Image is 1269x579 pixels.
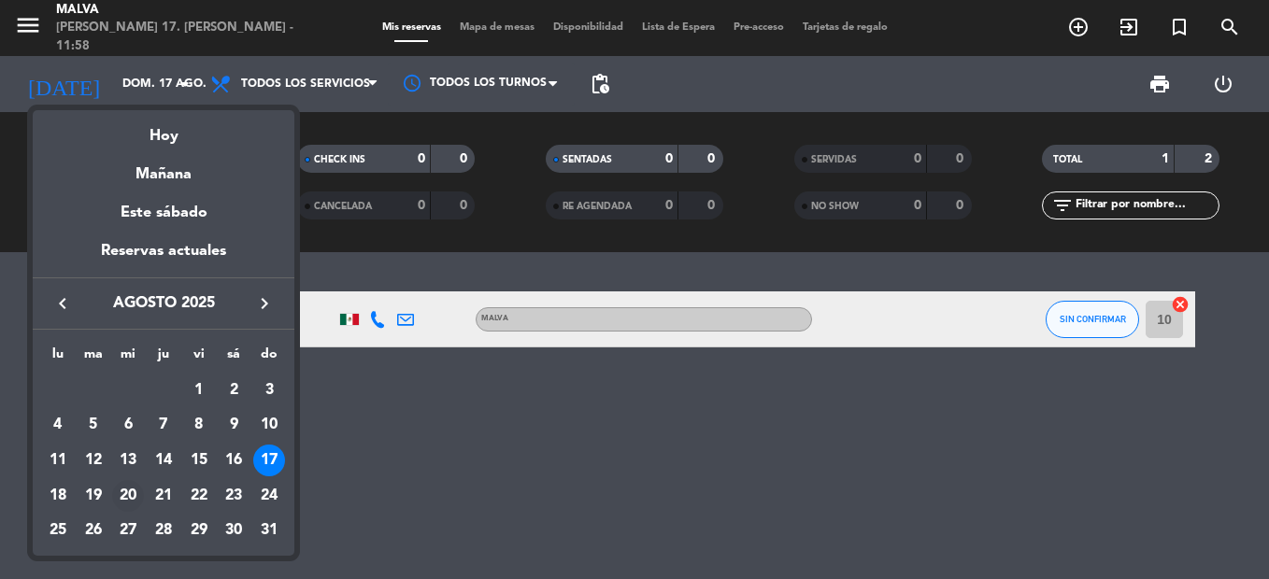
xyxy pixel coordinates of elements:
[217,373,252,408] td: 2 de agosto de 2025
[251,344,287,373] th: domingo
[112,445,144,476] div: 13
[78,409,109,441] div: 5
[33,187,294,239] div: Este sábado
[42,445,74,476] div: 11
[79,291,248,316] span: agosto 2025
[253,515,285,547] div: 31
[217,478,252,514] td: 23 de agosto de 2025
[78,445,109,476] div: 12
[76,478,111,514] td: 19 de agosto de 2025
[146,514,181,549] td: 28 de agosto de 2025
[40,514,76,549] td: 25 de agosto de 2025
[181,408,217,444] td: 8 de agosto de 2025
[40,373,181,408] td: AGO.
[218,480,250,512] div: 23
[40,408,76,444] td: 4 de agosto de 2025
[251,443,287,478] td: 17 de agosto de 2025
[42,409,74,441] div: 4
[181,373,217,408] td: 1 de agosto de 2025
[181,478,217,514] td: 22 de agosto de 2025
[76,344,111,373] th: martes
[110,408,146,444] td: 6 de agosto de 2025
[76,514,111,549] td: 26 de agosto de 2025
[78,515,109,547] div: 26
[148,445,179,476] div: 14
[110,478,146,514] td: 20 de agosto de 2025
[112,515,144,547] div: 27
[218,374,250,406] div: 2
[78,480,109,512] div: 19
[183,445,215,476] div: 15
[183,409,215,441] div: 8
[218,409,250,441] div: 9
[253,292,276,315] i: keyboard_arrow_right
[76,443,111,478] td: 12 de agosto de 2025
[251,408,287,444] td: 10 de agosto de 2025
[146,344,181,373] th: jueves
[181,344,217,373] th: viernes
[40,344,76,373] th: lunes
[218,445,250,476] div: 16
[146,443,181,478] td: 14 de agosto de 2025
[112,409,144,441] div: 6
[33,239,294,277] div: Reservas actuales
[110,514,146,549] td: 27 de agosto de 2025
[217,514,252,549] td: 30 de agosto de 2025
[40,478,76,514] td: 18 de agosto de 2025
[218,515,250,547] div: 30
[181,443,217,478] td: 15 de agosto de 2025
[33,110,294,148] div: Hoy
[51,292,74,315] i: keyboard_arrow_left
[110,344,146,373] th: miércoles
[217,344,252,373] th: sábado
[146,478,181,514] td: 21 de agosto de 2025
[42,480,74,512] div: 18
[253,409,285,441] div: 10
[76,408,111,444] td: 5 de agosto de 2025
[148,515,179,547] div: 28
[251,478,287,514] td: 24 de agosto de 2025
[183,515,215,547] div: 29
[110,443,146,478] td: 13 de agosto de 2025
[248,291,281,316] button: keyboard_arrow_right
[148,409,179,441] div: 7
[46,291,79,316] button: keyboard_arrow_left
[40,443,76,478] td: 11 de agosto de 2025
[146,408,181,444] td: 7 de agosto de 2025
[181,514,217,549] td: 29 de agosto de 2025
[217,408,252,444] td: 9 de agosto de 2025
[42,515,74,547] div: 25
[253,374,285,406] div: 3
[183,374,215,406] div: 1
[253,445,285,476] div: 17
[251,373,287,408] td: 3 de agosto de 2025
[251,514,287,549] td: 31 de agosto de 2025
[33,148,294,187] div: Mañana
[183,480,215,512] div: 22
[148,480,179,512] div: 21
[112,480,144,512] div: 20
[253,480,285,512] div: 24
[217,443,252,478] td: 16 de agosto de 2025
